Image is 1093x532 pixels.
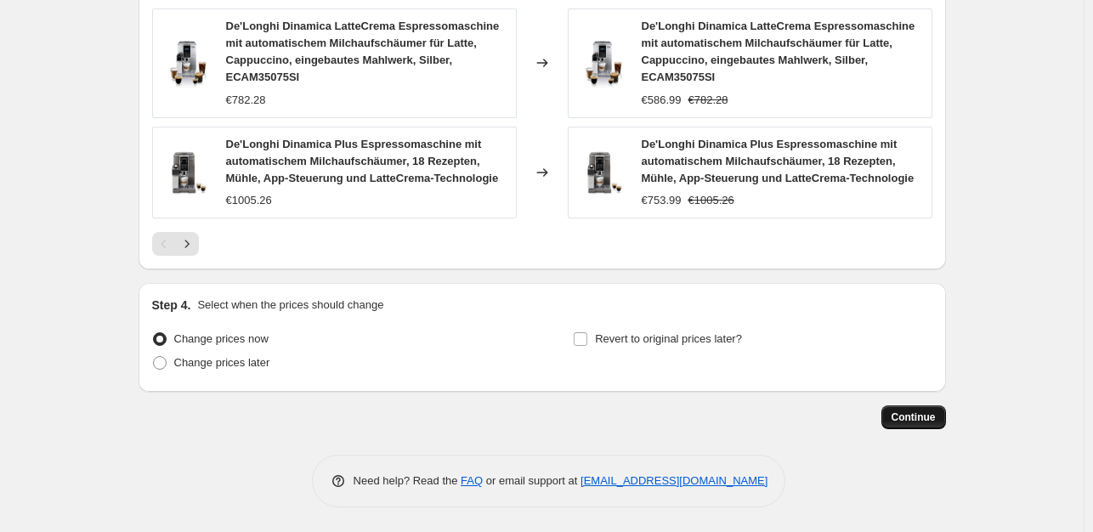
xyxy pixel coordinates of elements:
[226,20,500,83] span: De'Longhi Dinamica LatteCrema Espressomaschine mit automatischem Milchaufschäumer für Latte, Capp...
[595,332,742,345] span: Revert to original prices later?
[642,20,915,83] span: De'Longhi Dinamica LatteCrema Espressomaschine mit automatischem Milchaufschäumer für Latte, Capp...
[642,92,682,109] div: €586.99
[577,147,628,198] img: 51nIjT2la3L_80x.jpg
[461,474,483,487] a: FAQ
[226,138,499,184] span: De'Longhi Dinamica Plus Espressomaschine mit automatischem Milchaufschäumer, 18 Rezepten, Mühle, ...
[174,332,269,345] span: Change prices now
[174,356,270,369] span: Change prices later
[161,147,212,198] img: 51nIjT2la3L_80x.jpg
[688,192,734,209] strike: €1005.26
[577,37,628,88] img: 714lpzdqqnL_80x.jpg
[161,37,212,88] img: 714lpzdqqnL_80x.jpg
[226,192,272,209] div: €1005.26
[152,297,191,314] h2: Step 4.
[881,405,946,429] button: Continue
[483,474,580,487] span: or email support at
[688,92,728,109] strike: €782.28
[642,192,682,209] div: €753.99
[580,474,767,487] a: [EMAIL_ADDRESS][DOMAIN_NAME]
[642,138,915,184] span: De'Longhi Dinamica Plus Espressomaschine mit automatischem Milchaufschäumer, 18 Rezepten, Mühle, ...
[175,232,199,256] button: Next
[197,297,383,314] p: Select when the prices should change
[226,92,266,109] div: €782.28
[152,232,199,256] nav: Pagination
[354,474,462,487] span: Need help? Read the
[892,410,936,424] span: Continue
